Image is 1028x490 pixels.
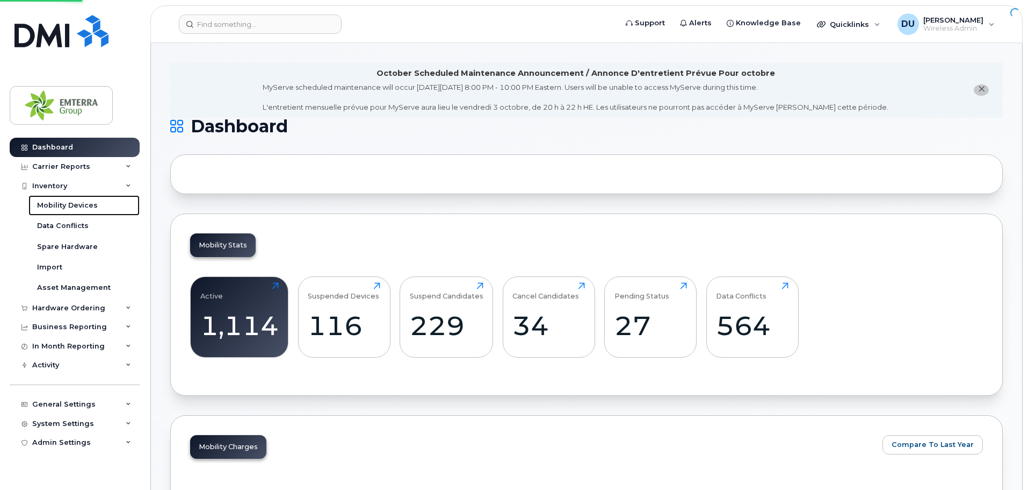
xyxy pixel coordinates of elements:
button: close notification [974,84,989,96]
span: Dashboard [191,118,288,134]
a: Suspend Candidates229 [410,282,483,351]
button: Compare To Last Year [882,435,983,455]
div: Suspended Devices [308,282,379,300]
a: Active1,114 [200,282,279,351]
div: 229 [410,310,483,342]
div: 564 [716,310,788,342]
a: Data Conflicts564 [716,282,788,351]
div: 1,114 [200,310,279,342]
a: Suspended Devices116 [308,282,380,351]
div: Cancel Candidates [512,282,579,300]
div: Pending Status [614,282,669,300]
a: Pending Status27 [614,282,687,351]
div: MyServe scheduled maintenance will occur [DATE][DATE] 8:00 PM - 10:00 PM Eastern. Users will be u... [263,82,888,112]
div: 27 [614,310,687,342]
div: Suspend Candidates [410,282,483,300]
div: 34 [512,310,585,342]
div: Active [200,282,223,300]
a: Cancel Candidates34 [512,282,585,351]
div: Data Conflicts [716,282,766,300]
div: October Scheduled Maintenance Announcement / Annonce D'entretient Prévue Pour octobre [377,68,775,79]
div: 116 [308,310,380,342]
span: Compare To Last Year [892,439,974,450]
